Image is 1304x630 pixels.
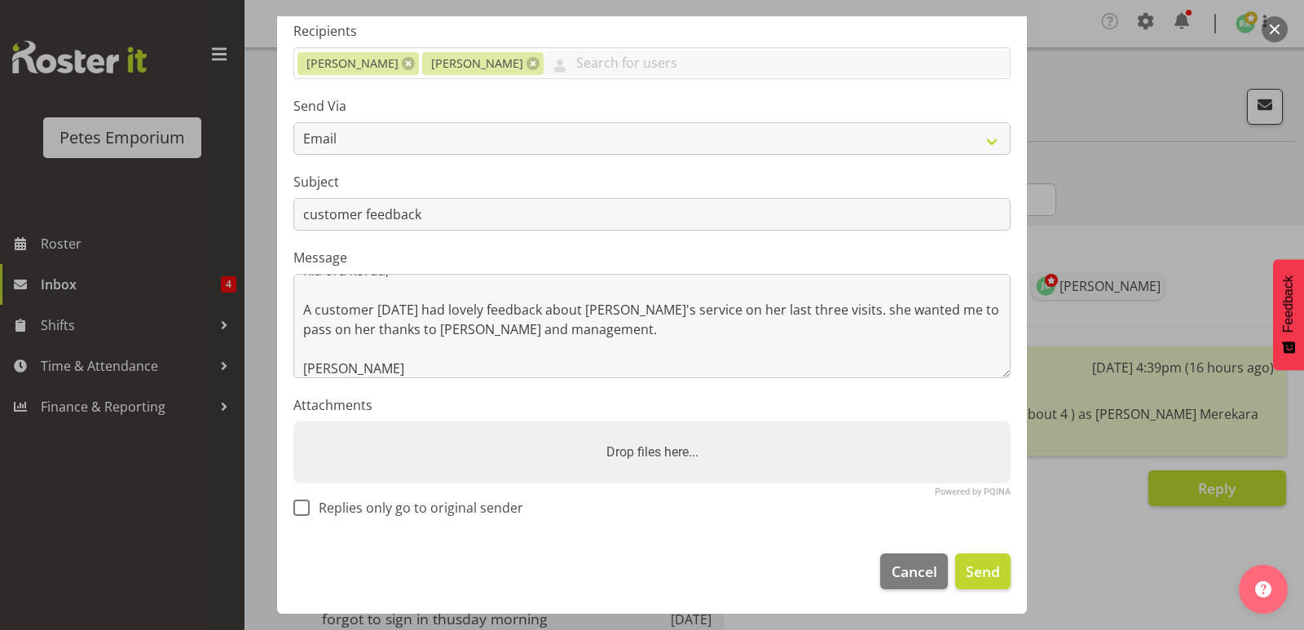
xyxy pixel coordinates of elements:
span: Replies only go to original sender [310,500,523,516]
label: Recipients [293,21,1011,41]
span: Feedback [1281,275,1296,333]
span: [PERSON_NAME] [431,55,523,73]
button: Cancel [880,553,947,589]
span: [PERSON_NAME] [306,55,399,73]
label: Drop files here... [600,436,705,469]
button: Send [955,553,1011,589]
input: Subject [293,198,1011,231]
img: help-xxl-2.png [1255,581,1271,597]
label: Attachments [293,395,1011,415]
span: Cancel [892,561,937,582]
button: Feedback - Show survey [1273,259,1304,370]
label: Send Via [293,96,1011,116]
label: Subject [293,172,1011,192]
span: Send [966,561,1000,582]
label: Message [293,248,1011,267]
input: Search for users [544,51,1010,76]
a: Powered by PQINA [935,488,1011,496]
